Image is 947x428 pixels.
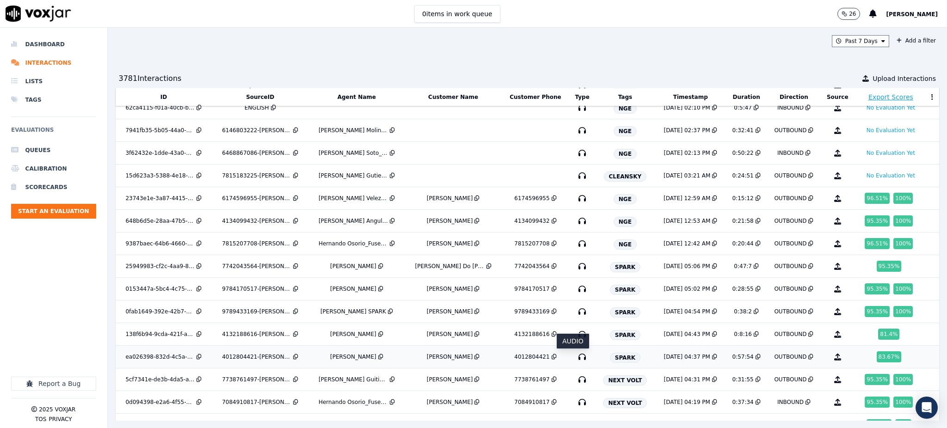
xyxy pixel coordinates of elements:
div: 4012804421-[PERSON_NAME] 2 all.mp3 [222,353,291,361]
span: Upload Interactions [873,74,936,83]
div: INBOUND [777,104,804,111]
li: Dashboard [11,35,96,54]
span: NEXT VOLT [603,375,647,385]
span: SPARK [610,307,640,318]
div: 0:57:54 [732,353,753,361]
p: 2025 Voxjar [39,406,75,413]
div: [PERSON_NAME] [427,308,473,315]
div: 7742043564-[PERSON_NAME] all.mp3 [222,263,291,270]
img: voxjar logo [6,6,71,22]
div: 7815183225-[PERSON_NAME] all.mp3 [222,172,291,179]
div: OUTBOUND [774,285,806,293]
div: ea026398-832d-4c5a-bc58-a6a17a1154db [125,353,195,361]
button: Start an Evaluation [11,204,96,219]
button: Duration [733,93,760,101]
div: 7941fb35-5b05-44a0-9205-6b5ce3da44f0 [125,127,195,134]
div: 100 % [893,374,913,385]
div: INBOUND [777,149,804,157]
button: Customer Phone [510,93,561,101]
div: 7084910817-[PERSON_NAME] all.mp3 [222,398,291,406]
div: Hernando Osorio_Fuse3032_NGE [319,240,388,247]
button: Past 7 Days [832,35,889,47]
div: 9784170517 [514,285,549,293]
div: 0fab1649-392e-42b7-9d08-5249de0dac18 [125,308,195,315]
div: 9784170517-[PERSON_NAME] all.mp3 [222,285,291,293]
div: [PERSON_NAME] SPARK [320,308,386,315]
div: 96.51 % [865,238,890,249]
span: SPARK [610,285,640,295]
div: [PERSON_NAME] [427,376,473,383]
div: 3f62432e-1dde-43a0-b776-54b013f54c31 [125,149,195,157]
div: 0:21:58 [732,217,753,225]
div: OUTBOUND [774,195,806,202]
div: 4132188616-[PERSON_NAME] 1 all.mp3 [222,330,291,338]
div: 6174596955-[PERSON_NAME] 2 all.mp3 [222,195,291,202]
div: 62ca4115-f01a-40cb-bc76-b94426e5be37 [125,104,195,111]
div: [DATE] 04:43 PM [664,330,710,338]
div: [DATE] 05:06 PM [664,263,710,270]
div: 0:24:51 [732,172,753,179]
div: 4134099432-[PERSON_NAME] all.mp3 [222,217,291,225]
div: 100 % [893,215,913,226]
div: 0153447a-5bc4-4c75-9cc1-a61d26c6245f [125,285,195,293]
div: [DATE] 12:42 AM [664,240,710,247]
div: OUTBOUND [774,127,806,134]
div: [DATE] 12:59 AM [664,195,710,202]
div: 9387baec-64b6-4660-8b3d-9696f9965b56 [125,240,195,247]
button: Customer Name [428,93,478,101]
a: Lists [11,72,96,91]
div: [PERSON_NAME] Velez_Fuse3039_NGE [319,195,388,202]
div: 95.35 % [877,261,902,272]
button: No Evaluation Yet [863,125,919,136]
div: [PERSON_NAME] [427,240,473,247]
div: OUTBOUND [774,240,806,247]
button: 26 [837,8,869,20]
div: Hernando Osorio_Fuse3032_NGE [319,398,388,406]
span: NGE [614,194,637,204]
div: 6146803222-[PERSON_NAME] 2 all.mp3 [222,127,291,134]
div: 4134099432 [514,217,549,225]
div: OUTBOUND [774,353,806,361]
div: [PERSON_NAME] [427,398,473,406]
span: NGE [614,149,637,159]
div: 138f6b94-9cda-421f-a493-12c292236f01 [125,330,195,338]
a: Queues [11,141,96,159]
div: 100 % [893,306,913,317]
div: 95.35 % [865,306,890,317]
p: AUDIO [562,336,584,346]
div: 95.35 % [865,283,890,294]
div: [PERSON_NAME] [427,353,473,361]
button: Type [575,93,589,101]
div: OUTBOUND [774,308,806,315]
div: [DATE] 02:13 PM [664,149,710,157]
button: Tags [618,93,632,101]
div: 0:47:7 [734,263,752,270]
div: [PERSON_NAME] Soto_Fuse3200_NGE [319,149,388,157]
div: 81.4 % [878,329,899,340]
div: 0:50:22 [732,149,753,157]
a: Scorecards [11,178,96,196]
li: Interactions [11,54,96,72]
div: 5cf7341e-de3b-4da5-a7b0-3d5edd5482d0 [125,376,195,383]
button: Report a Bug [11,377,96,391]
div: [PERSON_NAME] Do [PERSON_NAME] [415,263,485,270]
div: [PERSON_NAME] [330,285,376,293]
a: Tags [11,91,96,109]
div: 0:20:44 [732,240,753,247]
div: [PERSON_NAME] Guitierrez_Fuse3198_NGE [319,376,388,383]
div: [PERSON_NAME] Molina_Fuse3103_NGE [319,127,388,134]
div: [DATE] 05:02 PM [664,285,710,293]
div: [DATE] 04:54 PM [664,308,710,315]
a: Calibration [11,159,96,178]
div: 7738761497 [514,376,549,383]
div: 7084910817 [514,398,549,406]
div: [DATE] 04:19 PM [664,398,710,406]
div: OUTBOUND [774,330,806,338]
div: [PERSON_NAME] Angulo_Fuse3002_NGE [319,217,388,225]
div: 0:31:55 [732,376,753,383]
div: 15d623a3-5388-4e18-a5d3-06154cd09df3 [125,172,195,179]
div: 4012804421 [514,353,549,361]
